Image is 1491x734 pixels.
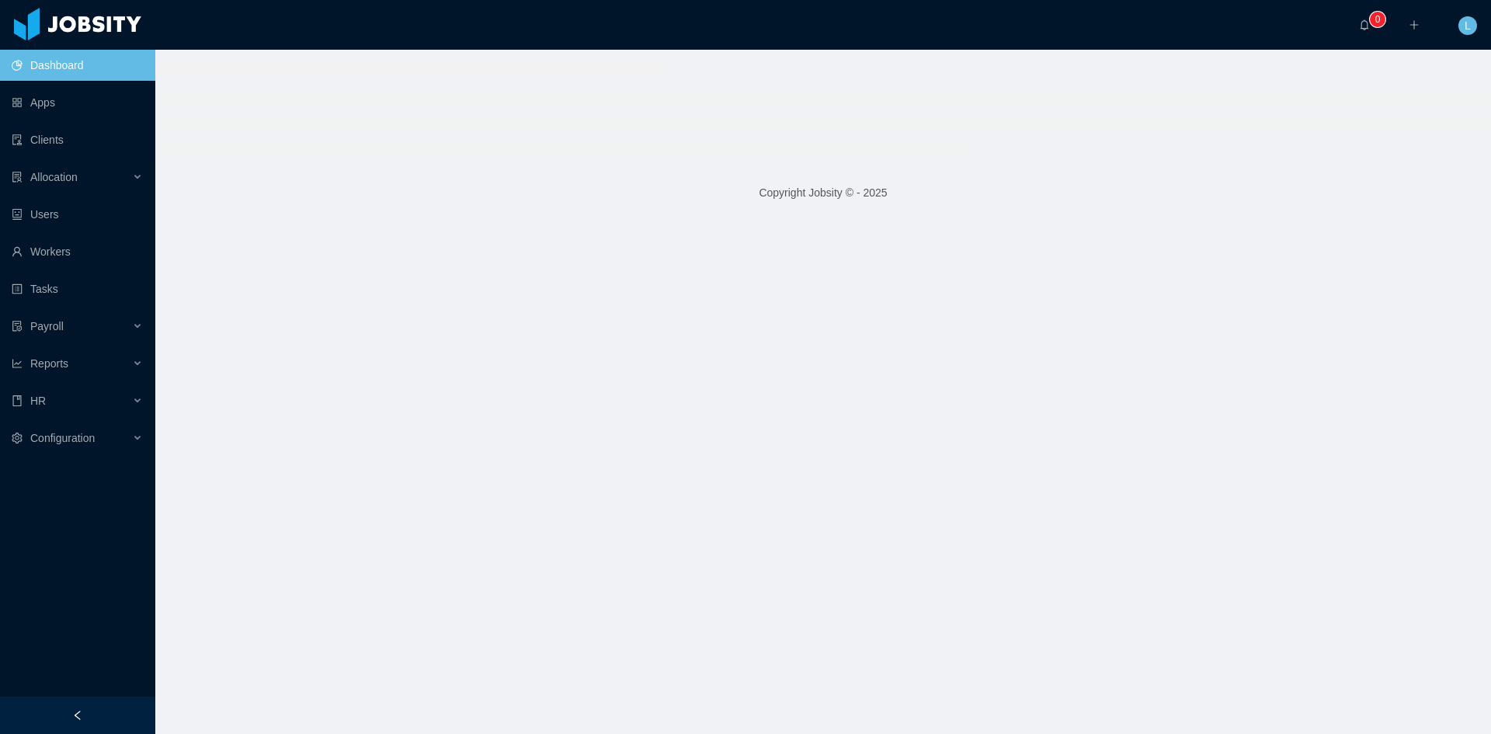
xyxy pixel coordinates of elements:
[1370,12,1385,27] sup: 0
[30,320,64,332] span: Payroll
[12,273,143,304] a: icon: profileTasks
[12,172,23,183] i: icon: solution
[12,395,23,406] i: icon: book
[12,124,143,155] a: icon: auditClients
[30,171,78,183] span: Allocation
[1465,16,1471,35] span: L
[30,357,68,370] span: Reports
[155,166,1491,220] footer: Copyright Jobsity © - 2025
[12,199,143,230] a: icon: robotUsers
[12,236,143,267] a: icon: userWorkers
[12,321,23,332] i: icon: file-protect
[12,358,23,369] i: icon: line-chart
[1409,19,1420,30] i: icon: plus
[30,395,46,407] span: HR
[1359,19,1370,30] i: icon: bell
[30,432,95,444] span: Configuration
[12,87,143,118] a: icon: appstoreApps
[12,50,143,81] a: icon: pie-chartDashboard
[12,433,23,444] i: icon: setting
